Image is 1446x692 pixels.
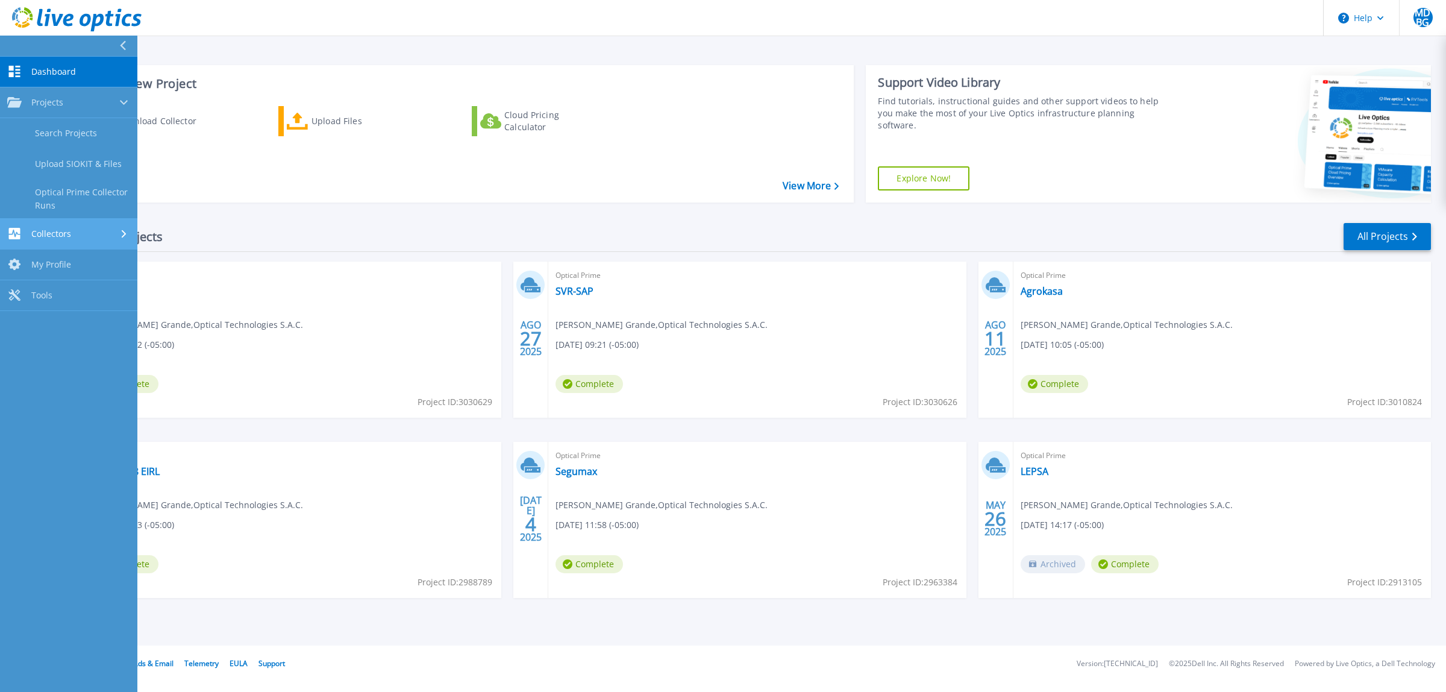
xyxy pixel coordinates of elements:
span: Optical Prime [1021,269,1424,282]
div: Cloud Pricing Calculator [504,109,601,133]
a: Agrokasa [1021,285,1063,297]
span: Optical Prime [556,269,959,282]
span: Collectors [31,228,71,239]
span: 4 [525,519,536,529]
a: Segumax [556,465,597,477]
a: EULA [230,658,248,668]
span: Optical Prime [1021,449,1424,462]
li: Powered by Live Optics, a Dell Technology [1295,660,1435,668]
span: [PERSON_NAME] Grande , Optical Technologies S.A.C. [91,499,303,512]
a: SVR-SAP [556,285,593,297]
div: AGO 2025 [519,316,542,360]
a: Ads & Email [133,658,174,668]
h3: Start a New Project [86,77,839,90]
a: All Projects [1344,223,1431,250]
span: Complete [1091,555,1159,573]
li: Version: [TECHNICAL_ID] [1077,660,1158,668]
span: Project ID: 3030626 [883,395,957,409]
span: 27 [520,333,542,344]
div: Support Video Library [878,75,1169,90]
span: [DATE] 14:17 (-05:00) [1021,518,1104,532]
span: [PERSON_NAME] Grande , Optical Technologies S.A.C. [1021,318,1233,332]
a: LEPSA [1021,465,1048,477]
span: Complete [1021,375,1088,393]
span: Optical Prime [91,269,494,282]
div: Upload Files [311,109,408,133]
span: [PERSON_NAME] Grande , Optical Technologies S.A.C. [556,318,768,332]
span: Dashboard [31,66,76,77]
span: Tools [31,290,52,301]
a: Explore Now! [878,166,969,190]
a: Upload Files [278,106,413,136]
span: Optical Prime [556,449,959,462]
a: Telemetry [184,658,219,668]
span: Complete [556,375,623,393]
span: Project ID: 2913105 [1347,576,1422,589]
span: [DATE] 10:05 (-05:00) [1021,338,1104,351]
span: Complete [556,555,623,573]
span: Project ID: 2988789 [418,576,492,589]
a: Download Collector [86,106,220,136]
span: 26 [984,514,1006,524]
span: [PERSON_NAME] Grande , Optical Technologies S.A.C. [556,499,768,512]
div: Download Collector [116,109,213,133]
div: Find tutorials, instructional guides and other support videos to help you make the most of your L... [878,95,1169,131]
a: Support [258,658,285,668]
span: My Profile [31,259,71,270]
span: Optical Prime [91,449,494,462]
span: Projects [31,97,63,108]
a: View More [783,180,839,192]
a: Textiles 18 EIRL [91,465,160,477]
li: © 2025 Dell Inc. All Rights Reserved [1169,660,1284,668]
span: [PERSON_NAME] Grande , Optical Technologies S.A.C. [91,318,303,332]
span: Project ID: 3010824 [1347,395,1422,409]
span: Project ID: 3030629 [418,395,492,409]
span: 11 [984,333,1006,344]
a: Cloud Pricing Calculator [472,106,606,136]
span: Archived [1021,555,1085,573]
span: [DATE] 09:21 (-05:00) [556,338,639,351]
div: MAY 2025 [984,497,1007,541]
div: AGO 2025 [984,316,1007,360]
span: Project ID: 2963384 [883,576,957,589]
span: [DATE] 11:58 (-05:00) [556,518,639,532]
span: MDBG [1413,8,1433,27]
div: [DATE] 2025 [519,497,542,541]
span: [PERSON_NAME] Grande , Optical Technologies S.A.C. [1021,499,1233,512]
